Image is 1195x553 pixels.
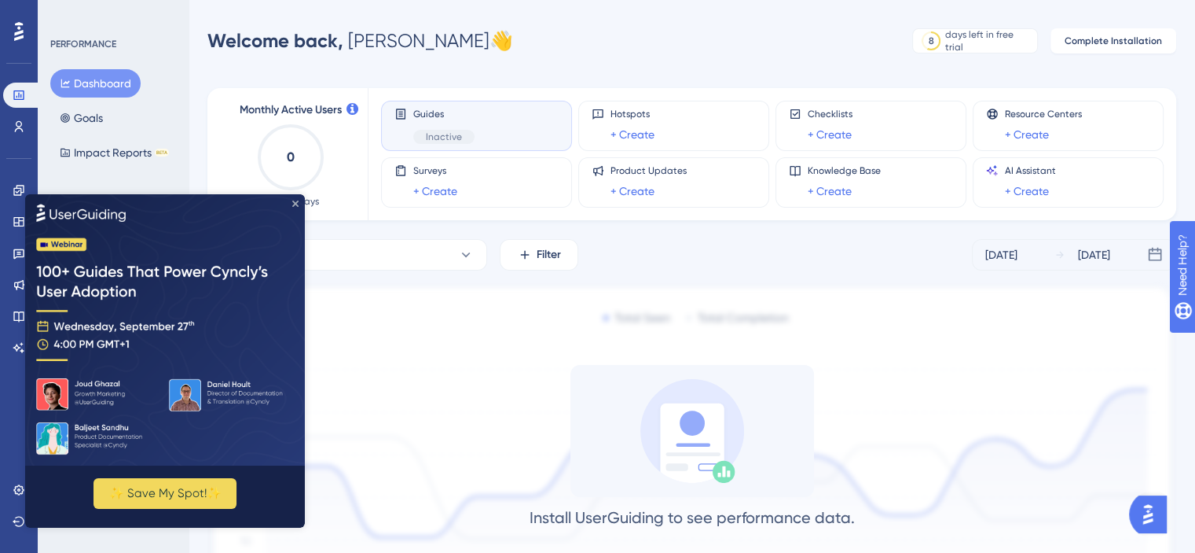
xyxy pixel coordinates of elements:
[610,108,654,120] span: Hotspots
[413,182,457,201] a: + Create
[207,29,343,52] span: Welcome back,
[610,182,654,201] a: + Create
[1129,491,1176,538] iframe: UserGuiding AI Assistant Launcher
[1078,245,1110,264] div: [DATE]
[610,164,687,177] span: Product Updates
[426,131,462,143] span: Inactive
[1065,35,1162,47] span: Complete Installation
[1005,108,1082,120] span: Resource Centers
[530,507,855,529] div: Install UserGuiding to see performance data.
[50,138,178,167] button: Impact ReportsBETA
[287,149,295,164] text: 0
[50,104,112,132] button: Goals
[1005,125,1049,144] a: + Create
[1005,182,1049,201] a: + Create
[537,245,561,264] span: Filter
[267,6,273,13] div: Close Preview
[1050,28,1176,53] button: Complete Installation
[808,182,852,201] a: + Create
[413,164,457,177] span: Surveys
[240,101,342,120] span: Monthly Active Users
[207,28,513,53] div: [PERSON_NAME] 👋
[985,245,1017,264] div: [DATE]
[207,239,487,271] button: All Guides
[1005,164,1056,177] span: AI Assistant
[808,164,881,177] span: Knowledge Base
[610,125,654,144] a: + Create
[808,108,852,120] span: Checklists
[37,4,98,23] span: Need Help?
[50,38,116,50] div: PERFORMANCE
[50,69,141,98] button: Dashboard
[500,239,578,271] button: Filter
[945,28,1032,53] div: days left in free trial
[413,108,475,120] span: Guides
[68,284,211,315] button: ✨ Save My Spot!✨
[155,149,169,157] div: BETA
[929,35,934,47] div: 8
[808,125,852,144] a: + Create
